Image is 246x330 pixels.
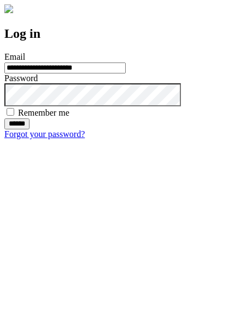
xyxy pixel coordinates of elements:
[4,129,85,139] a: Forgot your password?
[18,108,69,117] label: Remember me
[4,4,13,13] img: logo-4e3dc11c47720685a147b03b5a06dd966a58ff35d612b21f08c02c0306f2b779.png
[4,73,38,83] label: Password
[4,26,242,41] h2: Log in
[4,52,25,61] label: Email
